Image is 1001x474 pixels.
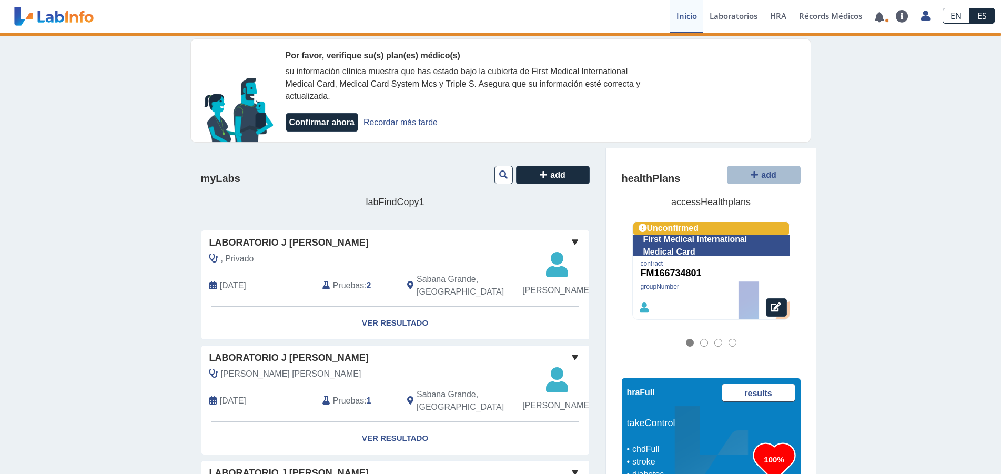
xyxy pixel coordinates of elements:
[315,388,399,414] div: :
[770,11,786,21] span: HRA
[522,399,591,412] span: [PERSON_NAME]
[366,197,424,207] span: labFindCopy1
[630,443,753,456] li: chdFull
[286,49,659,62] div: Por favor, verifique su(s) plan(es) médico(s)
[727,166,801,184] button: add
[201,422,589,455] a: Ver Resultado
[201,307,589,340] a: Ver Resultado
[221,368,361,380] span: Ramirez Carrero, Rodolfo
[516,166,590,184] button: add
[333,279,364,292] span: Pruebas
[367,281,371,290] b: 2
[753,453,795,466] h3: 100%
[363,118,438,127] a: Recordar más tarde
[209,236,369,250] span: Laboratorio J [PERSON_NAME]
[220,395,246,407] span: 2025-02-21
[220,279,246,292] span: 2025-06-28
[209,351,369,365] span: Laboratorio J [PERSON_NAME]
[417,388,533,414] span: Sabana Grande, PR
[630,456,753,468] li: stroke
[969,8,995,24] a: ES
[333,395,364,407] span: Pruebas
[221,253,254,265] span: , Privado
[417,273,533,298] span: Sabana Grande, PR
[550,170,565,179] span: add
[722,384,795,402] a: results
[201,173,240,185] h4: myLabs
[627,418,795,429] h5: takeControl
[761,170,776,179] span: add
[522,284,591,297] span: [PERSON_NAME]
[671,197,751,207] span: accessHealthplans
[627,388,655,397] span: hraFull
[315,273,399,298] div: :
[622,173,681,185] h4: healthPlans
[367,396,371,405] b: 1
[286,113,358,132] button: Confirmar ahora
[907,433,989,462] iframe: Help widget launcher
[286,67,641,101] span: su información clínica muestra que has estado bajo la cubierta de First Medical International Med...
[943,8,969,24] a: EN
